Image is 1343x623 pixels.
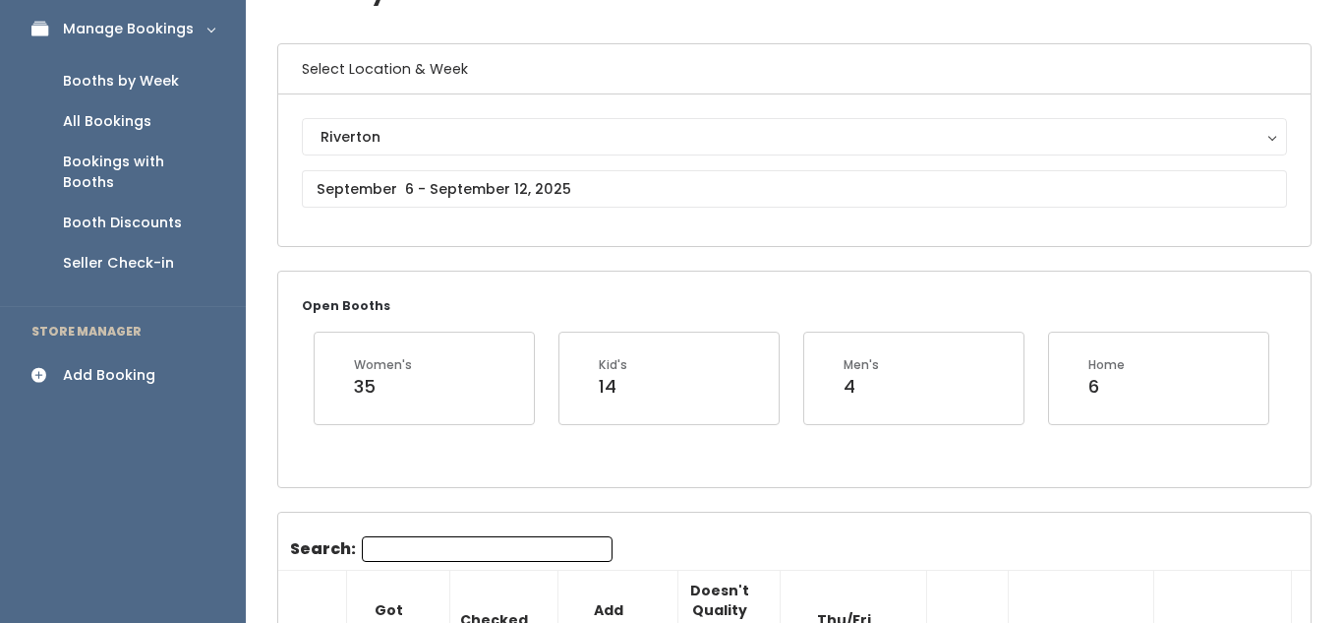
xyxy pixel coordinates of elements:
div: All Bookings [63,111,151,132]
div: Manage Bookings [63,19,194,39]
input: September 6 - September 12, 2025 [302,170,1287,208]
input: Search: [362,536,613,562]
div: Men's [844,356,879,374]
div: Riverton [321,126,1268,148]
div: Seller Check-in [63,253,174,274]
div: 35 [354,374,412,400]
div: 14 [599,374,627,400]
div: Booths by Week [63,71,179,92]
div: 6 [1088,374,1125,400]
label: Search: [290,536,613,562]
div: Home [1088,356,1125,374]
small: Open Booths [302,297,390,314]
div: Kid's [599,356,627,374]
div: Bookings with Booths [63,152,214,193]
div: Women's [354,356,412,374]
div: Add Booking [63,365,155,386]
h6: Select Location & Week [278,44,1311,94]
div: Booth Discounts [63,213,182,233]
button: Riverton [302,118,1287,156]
div: 4 [844,374,879,400]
